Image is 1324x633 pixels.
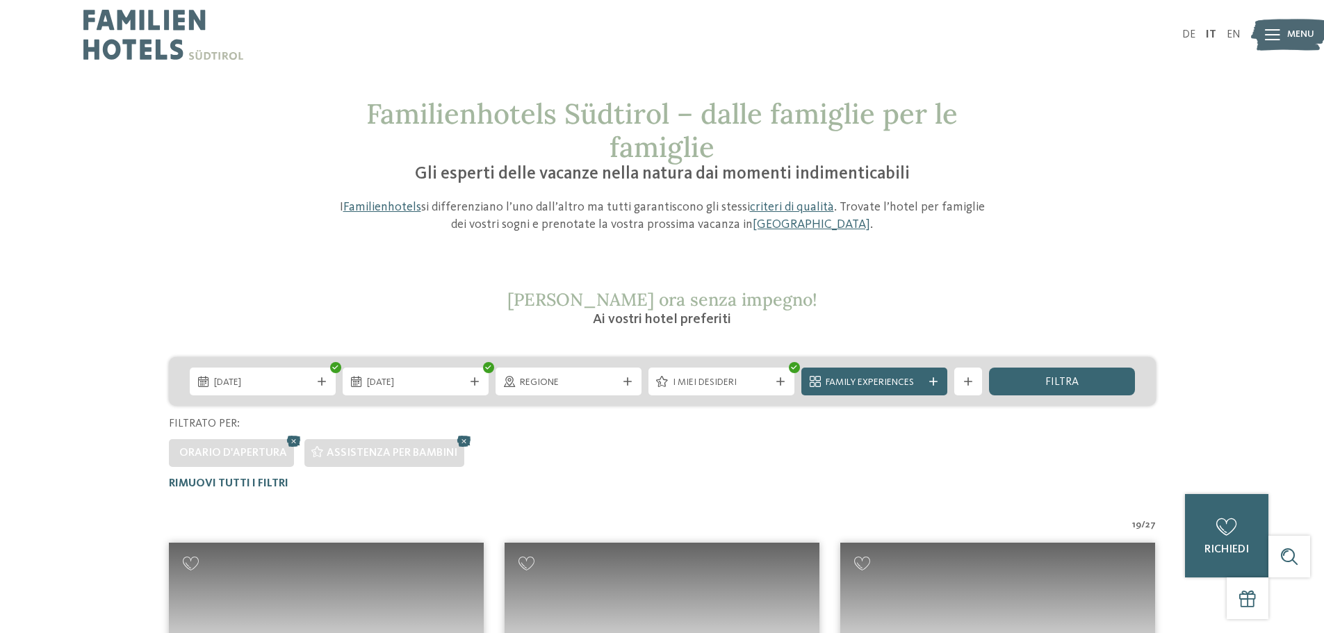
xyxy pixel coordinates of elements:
span: Familienhotels Südtirol – dalle famiglie per le famiglie [366,96,958,165]
span: [DATE] [367,376,464,390]
a: criteri di qualità [750,201,834,213]
a: Familienhotels [343,201,421,213]
span: Orario d'apertura [179,447,287,459]
p: I si differenziano l’uno dall’altro ma tutti garantiscono gli stessi . Trovate l’hotel per famigl... [332,199,992,233]
span: [DATE] [214,376,311,390]
span: 27 [1145,518,1156,532]
span: / [1141,518,1145,532]
span: Family Experiences [826,376,923,390]
a: richiedi [1185,494,1268,577]
a: IT [1206,29,1216,40]
span: Menu [1287,28,1314,42]
span: filtra [1045,377,1079,388]
span: Assistenza per bambini [327,447,457,459]
span: Filtrato per: [169,418,240,429]
span: richiedi [1204,544,1249,555]
span: I miei desideri [673,376,770,390]
span: Regione [520,376,617,390]
span: Gli esperti delle vacanze nella natura dai momenti indimenticabili [415,165,910,183]
span: [PERSON_NAME] ora senza impegno! [507,288,817,311]
a: [GEOGRAPHIC_DATA] [753,218,870,231]
a: EN [1227,29,1241,40]
span: Ai vostri hotel preferiti [593,313,731,327]
a: DE [1182,29,1195,40]
span: Rimuovi tutti i filtri [169,478,288,489]
span: 19 [1132,518,1141,532]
